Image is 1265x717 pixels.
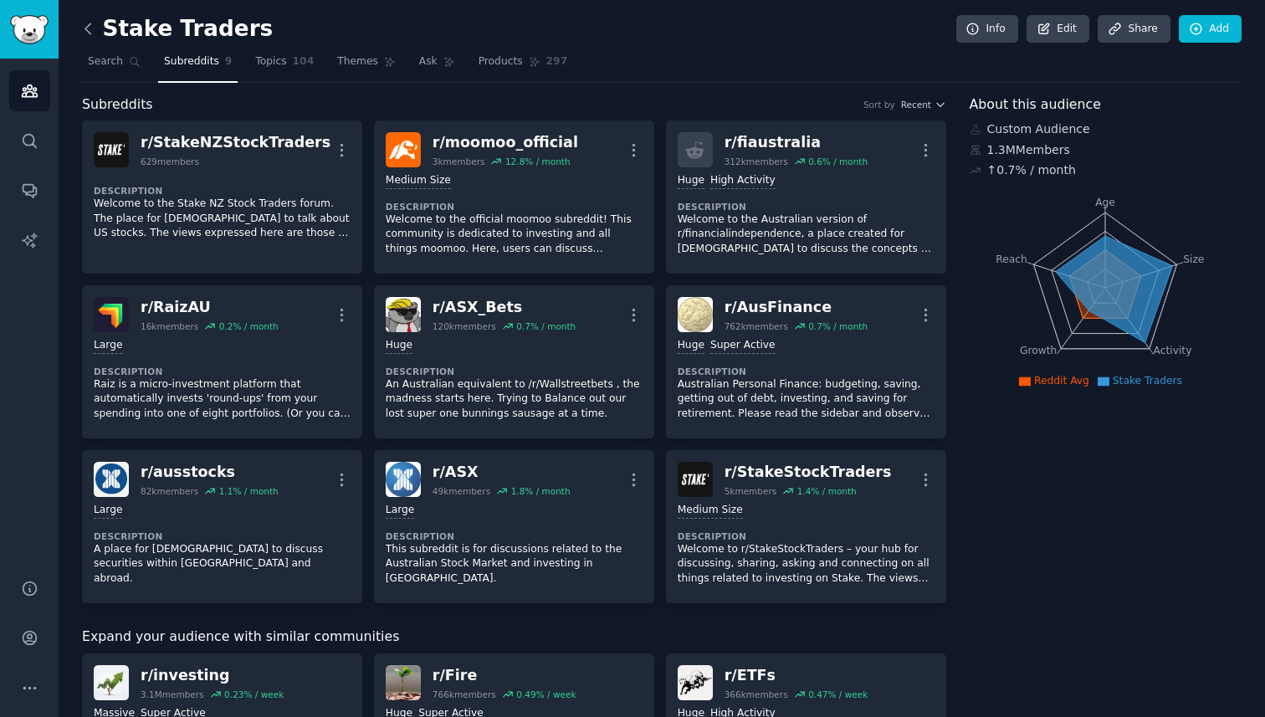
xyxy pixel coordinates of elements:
[725,665,868,686] div: r/ ETFs
[511,485,571,497] div: 1.8 % / month
[970,120,1242,138] div: Custom Audience
[94,366,351,377] dt: Description
[141,156,199,167] div: 629 members
[901,99,946,110] button: Recent
[94,462,129,497] img: ausstocks
[1098,15,1170,44] a: Share
[725,132,868,153] div: r/ fiaustralia
[863,99,895,110] div: Sort by
[94,338,122,354] div: Large
[808,320,868,332] div: 0.7 % / month
[141,320,198,332] div: 16k members
[386,530,643,542] dt: Description
[1153,345,1191,356] tspan: Activity
[386,213,643,257] p: Welcome to the official moomoo subreddit! This community is dedicated to investing and all things...
[94,542,351,586] p: A place for [DEMOGRAPHIC_DATA] to discuss securities within [GEOGRAPHIC_DATA] and abroad.
[386,173,451,189] div: Medium Size
[1034,375,1089,387] span: Reddit Avg
[374,120,654,274] a: moomoo_officialr/moomoo_official3kmembers12.8% / monthMedium SizeDescriptionWelcome to the offici...
[433,665,576,686] div: r/ Fire
[141,485,198,497] div: 82k members
[678,366,935,377] dt: Description
[386,132,421,167] img: moomoo_official
[546,54,568,69] span: 297
[1113,375,1182,387] span: Stake Traders
[678,338,704,354] div: Huge
[386,542,643,586] p: This subreddit is for discussions related to the Australian Stock Market and investing in [GEOGRA...
[82,627,399,648] span: Expand your audience with similar communities
[374,450,654,603] a: ASXr/ASX49kmembers1.8% / monthLargeDescriptionThis subreddit is for discussions related to the Au...
[901,99,931,110] span: Recent
[479,54,523,69] span: Products
[255,54,286,69] span: Topics
[94,665,129,700] img: investing
[1027,15,1089,44] a: Edit
[433,297,576,318] div: r/ ASX_Bets
[678,665,713,700] img: ETFs
[386,366,643,377] dt: Description
[710,338,776,354] div: Super Active
[433,485,490,497] div: 49k members
[996,253,1027,264] tspan: Reach
[1179,15,1242,44] a: Add
[433,320,496,332] div: 120k members
[82,120,362,274] a: StakeNZStockTradersr/StakeNZStockTraders629membersDescriptionWelcome to the Stake NZ Stock Trader...
[473,49,573,83] a: Products297
[386,503,414,519] div: Large
[808,689,868,700] div: 0.47 % / week
[1095,197,1115,208] tspan: Age
[725,156,788,167] div: 312k members
[224,689,284,700] div: 0.23 % / week
[725,462,892,483] div: r/ StakeStockTraders
[386,201,643,213] dt: Description
[678,377,935,422] p: Australian Personal Finance: budgeting, saving, getting out of debt, investing, and saving for re...
[725,320,788,332] div: 762k members
[433,689,496,700] div: 766k members
[1183,253,1204,264] tspan: Size
[666,120,946,274] a: r/fiaustralia312kmembers0.6% / monthHugeHigh ActivityDescriptionWelcome to the Australian version...
[141,297,279,318] div: r/ RaizAU
[678,530,935,542] dt: Description
[987,161,1076,179] div: ↑ 0.7 % / month
[516,689,576,700] div: 0.49 % / week
[249,49,320,83] a: Topics104
[666,285,946,438] a: AusFinancer/AusFinance762kmembers0.7% / monthHugeSuper ActiveDescriptionAustralian Personal Finan...
[141,132,330,153] div: r/ StakeNZStockTraders
[386,462,421,497] img: ASX
[678,173,704,189] div: Huge
[82,95,153,115] span: Subreddits
[141,689,204,700] div: 3.1M members
[293,54,315,69] span: 104
[666,450,946,603] a: StakeStockTradersr/StakeStockTraders5kmembers1.4% / monthMedium SizeDescriptionWelcome to r/Stake...
[516,320,576,332] div: 0.7 % / month
[725,485,777,497] div: 5k members
[94,377,351,422] p: Raiz is a micro-investment platform that automatically invests 'round-ups' from your spending int...
[158,49,238,83] a: Subreddits9
[82,285,362,438] a: RaizAUr/RaizAU16kmembers0.2% / monthLargeDescriptionRaiz is a micro-investment platform that auto...
[337,54,378,69] span: Themes
[419,54,438,69] span: Ask
[678,201,935,213] dt: Description
[82,450,362,603] a: ausstocksr/ausstocks82kmembers1.1% / monthLargeDescriptionA place for [DEMOGRAPHIC_DATA] to discu...
[94,297,129,332] img: RaizAU
[141,462,279,483] div: r/ ausstocks
[219,485,279,497] div: 1.1 % / month
[678,297,713,332] img: AusFinance
[956,15,1018,44] a: Info
[141,665,284,686] div: r/ investing
[386,377,643,422] p: An Australian equivalent to /r/Wallstreetbets , the madness starts here. Trying to Balance out ou...
[433,132,578,153] div: r/ moomoo_official
[94,503,122,519] div: Large
[970,141,1242,159] div: 1.3M Members
[725,689,788,700] div: 366k members
[797,485,857,497] div: 1.4 % / month
[433,462,571,483] div: r/ ASX
[374,285,654,438] a: ASX_Betsr/ASX_Bets120kmembers0.7% / monthHugeDescriptionAn Australian equivalent to /r/Wallstreet...
[94,197,351,241] p: Welcome to the Stake NZ Stock Traders forum. The place for [DEMOGRAPHIC_DATA] to talk about US st...
[82,49,146,83] a: Search
[710,173,776,189] div: High Activity
[82,16,273,43] h2: Stake Traders
[808,156,868,167] div: 0.6 % / month
[386,338,412,354] div: Huge
[386,297,421,332] img: ASX_Bets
